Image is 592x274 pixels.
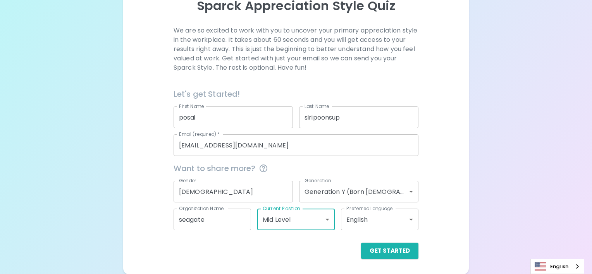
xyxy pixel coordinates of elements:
svg: This information is completely confidential and only used for aggregated appreciation studies at ... [259,164,268,173]
div: Mid Level [257,209,335,230]
label: Generation [305,177,331,184]
aside: Language selected: English [530,259,584,274]
button: Get Started [361,243,418,259]
label: Organization Name [179,205,224,212]
span: Want to share more? [174,162,418,175]
label: Last Name [305,103,329,110]
p: We are so excited to work with you to uncover your primary appreciation style in the workplace. I... [174,26,418,72]
label: Email (required) [179,131,220,137]
div: Generation Y (Born [DEMOGRAPHIC_DATA] - [DEMOGRAPHIC_DATA]) [299,181,418,202]
a: English [531,259,584,274]
label: First Name [179,103,204,110]
label: Current Position [263,205,300,212]
div: English [341,209,418,230]
label: Preferred Language [346,205,393,212]
label: Gender [179,177,197,184]
h6: Let's get Started! [174,88,418,100]
div: Language [530,259,584,274]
